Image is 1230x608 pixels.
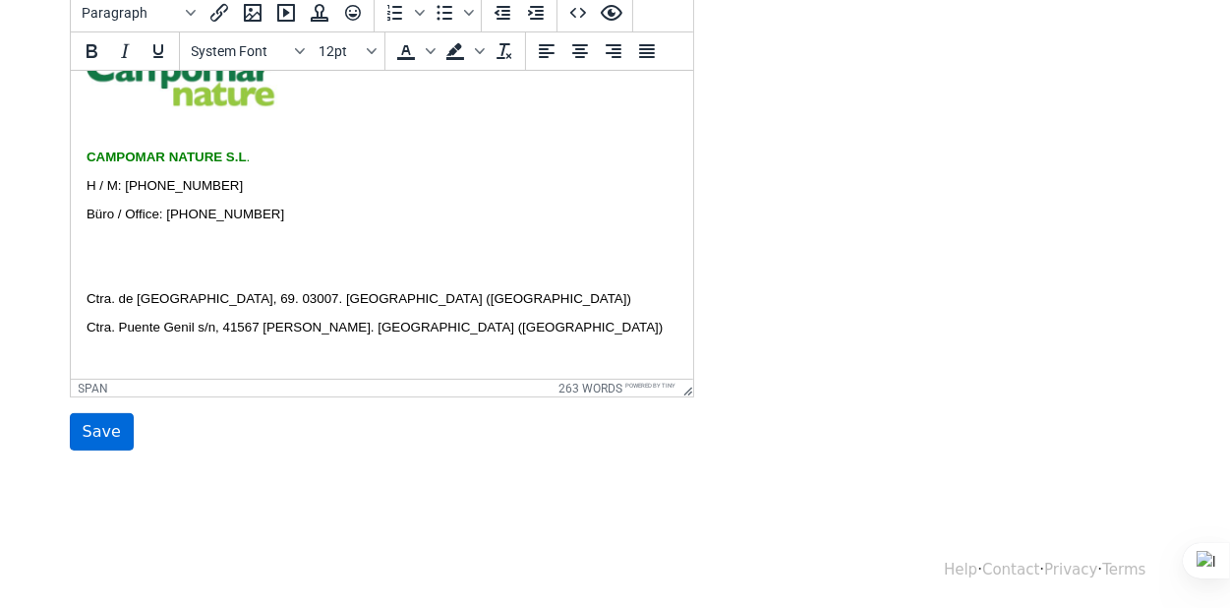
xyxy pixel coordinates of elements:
[16,220,560,235] span: Ctra. de [GEOGRAPHIC_DATA], 69. 03007. [GEOGRAPHIC_DATA] ([GEOGRAPHIC_DATA])
[1132,514,1230,608] iframe: Chat Widget
[108,34,142,68] button: Italic
[70,413,134,451] input: Save
[1132,514,1230,608] div: Chat-Widget
[597,34,630,68] button: Align right
[944,561,977,578] a: Help
[184,34,312,68] button: Fonts
[83,5,179,21] span: Paragraph
[439,34,488,68] div: Background color
[71,71,693,379] iframe: Rich Text Area. Press ALT-0 for help.
[530,34,563,68] button: Align left
[982,561,1039,578] a: Contact
[488,34,521,68] button: Clear formatting
[79,382,109,395] div: span
[1044,561,1097,578] a: Privacy
[142,34,175,68] button: Underline
[16,249,592,264] span: Ctra. Puente Genil s/n, 41567 [PERSON_NAME]. [GEOGRAPHIC_DATA] ([GEOGRAPHIC_DATA])
[312,34,381,68] button: Font sizes
[563,34,597,68] button: Align center
[389,34,439,68] div: Text color
[320,43,363,59] span: 12pt
[630,34,664,68] button: Justify
[1102,561,1145,578] a: Terms
[16,107,172,122] span: H / M: [PHONE_NUMBER]
[176,79,180,93] span: .
[75,34,108,68] button: Bold
[16,136,213,151] span: Büro / Office: [PHONE_NUMBER]
[626,382,676,389] a: Powered by Tiny
[559,382,623,395] button: 263 words
[192,43,288,59] span: System Font
[676,380,693,396] div: Resize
